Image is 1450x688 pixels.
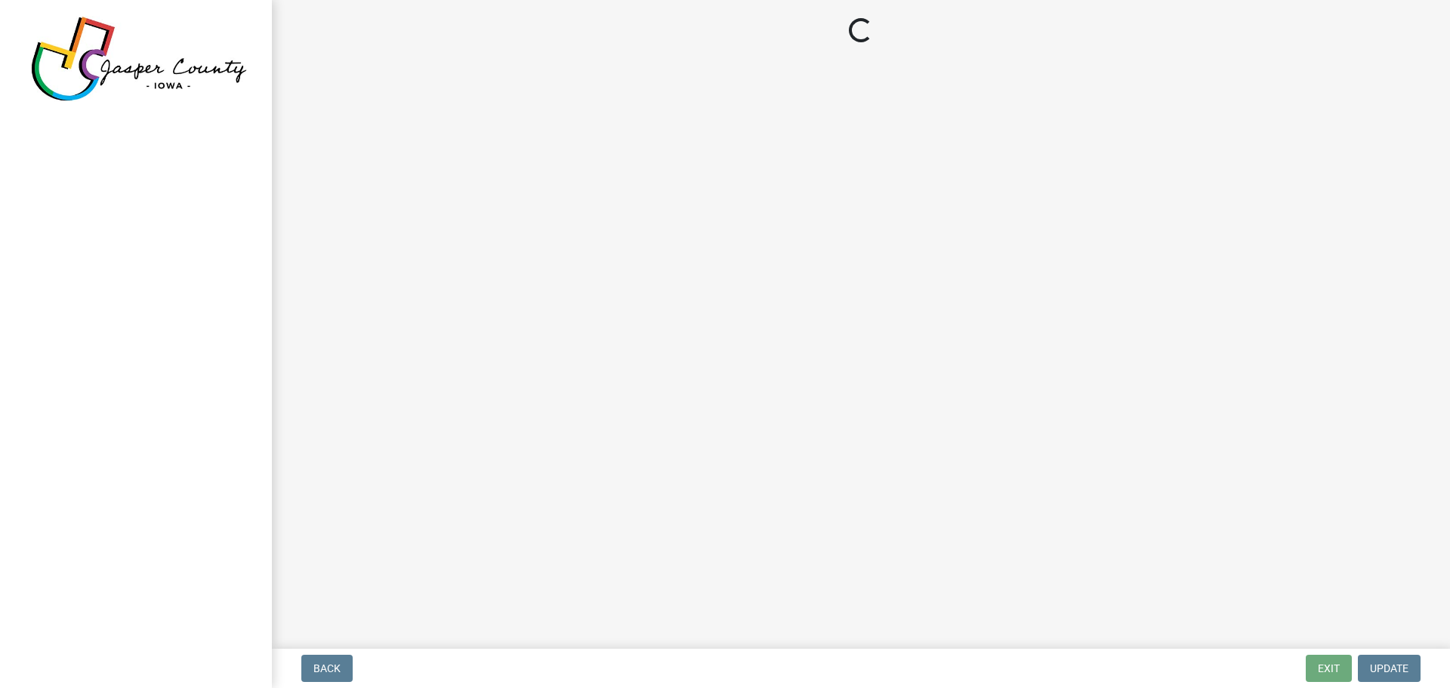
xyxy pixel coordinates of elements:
button: Update [1358,655,1421,682]
button: Exit [1306,655,1352,682]
span: Update [1370,662,1408,674]
button: Back [301,655,353,682]
span: Back [313,662,341,674]
img: Jasper County, Iowa [30,16,248,102]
